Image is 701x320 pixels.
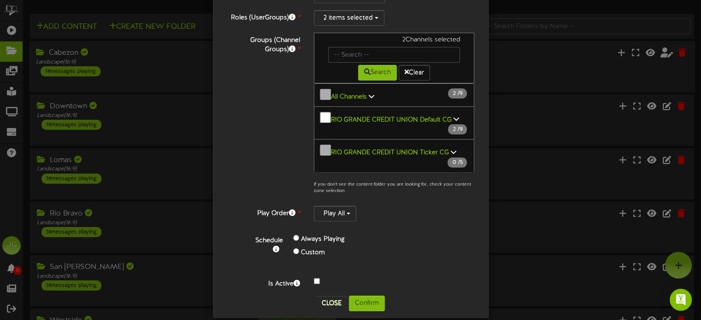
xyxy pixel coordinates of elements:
span: 2 [453,126,457,133]
label: Play Order [220,206,307,218]
span: / 9 [448,88,467,99]
span: / 5 [448,157,467,168]
label: Groups (Channel Groups) [220,33,307,54]
span: / 9 [448,124,467,134]
button: Search [358,65,397,81]
label: Is Active [220,276,307,289]
button: Clear [399,65,430,81]
span: 0 [452,159,458,166]
b: Schedule [255,237,283,244]
button: RIO GRANDE CREDIT UNION Ticker CG 0 /5 [314,139,475,173]
b: All Channels [331,93,367,100]
input: -- Search -- [328,47,460,63]
label: Custom [301,248,325,257]
label: Always Playing [301,235,345,244]
button: Close [316,296,347,311]
button: 2 items selected [314,10,384,26]
label: Roles (UserGroups) [220,10,307,23]
button: Play All [314,206,356,221]
button: All Channels 2 /9 [314,83,475,107]
b: RIO GRANDE CREDIT UNION Ticker CG [331,149,449,156]
button: RIO GRANDE CREDIT UNION Default CG 2 /9 [314,106,475,140]
div: 2 Channels selected [321,35,467,47]
b: RIO GRANDE CREDIT UNION Default CG [331,116,452,123]
button: Confirm [349,296,385,311]
div: Open Intercom Messenger [670,289,692,311]
span: 2 [453,90,457,97]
